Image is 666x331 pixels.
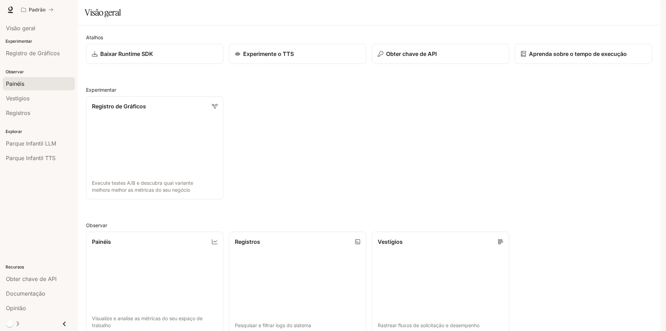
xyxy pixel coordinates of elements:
[86,34,103,40] font: Atalhos
[386,50,437,57] font: Obter chave de API
[529,50,627,57] font: Aprenda sobre o tempo de execução
[92,180,193,193] font: Execute testes A/B e descubra qual variante melhora melhor as métricas do seu negócio
[378,322,479,328] font: Rastrear fluxos de solicitação e desempenho
[85,7,121,18] font: Visão geral
[86,222,107,228] font: Observar
[92,103,146,110] font: Registro de Gráficos
[86,44,223,64] a: Baixar Runtime SDK
[229,44,366,64] a: Experimente o TTS
[86,96,223,199] a: Registro de GráficosExecute testes A/B e descubra qual variante melhora melhor as métricas do seu...
[515,44,652,64] a: Aprenda sobre o tempo de execução
[243,50,294,57] font: Experimente o TTS
[29,7,46,13] font: Padrão
[235,322,311,328] font: Pesquisar e filtrar logs do sistema
[92,315,203,328] font: Visualize e analise as métricas do seu espaço de trabalho
[18,3,57,17] button: Todos os espaços de trabalho
[235,238,260,245] font: Registros
[372,44,509,64] button: Obter chave de API
[100,50,153,57] font: Baixar Runtime SDK
[86,87,116,93] font: Experimentar
[378,238,403,245] font: Vestígios
[92,238,111,245] font: Painéis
